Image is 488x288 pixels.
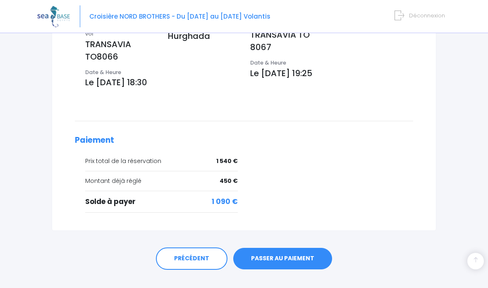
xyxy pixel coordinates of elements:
[250,59,286,67] span: Date & Heure
[85,76,238,89] p: Le [DATE] 18:30
[85,157,238,166] div: Prix total de la réservation
[85,177,238,185] div: Montant déjà réglé
[233,248,332,269] a: PASSER AU PAIEMENT
[89,12,270,21] span: Croisière NORD BROTHERS - Du [DATE] au [DATE] Volantis
[156,247,227,270] a: PRÉCÉDENT
[409,12,445,19] span: Déconnexion
[220,177,238,185] span: 450 €
[75,136,413,145] h2: Paiement
[216,157,238,166] span: 1 540 €
[85,197,238,207] div: Solde à payer
[85,68,121,76] span: Date & Heure
[250,29,325,53] p: TRANSAVIA TO 8067
[168,30,238,42] p: Hurghada
[250,67,413,79] p: Le [DATE] 19:25
[212,197,238,207] span: 1 090 €
[85,38,155,63] p: TRANSAVIA TO8066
